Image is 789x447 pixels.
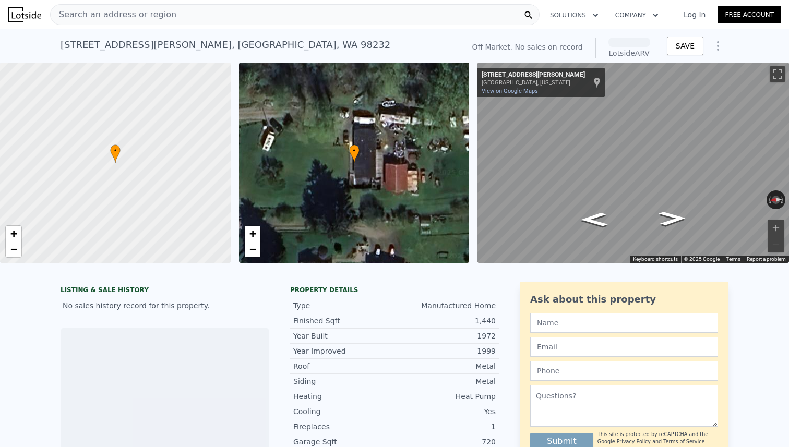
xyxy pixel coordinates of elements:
div: No sales history record for this property. [61,296,269,315]
div: Map [477,63,789,263]
a: Zoom in [245,226,260,241]
path: Go North, Ershig Rd [569,209,619,229]
div: Yes [394,406,496,417]
div: [STREET_ADDRESS][PERSON_NAME] [482,71,585,79]
div: Heat Pump [394,391,496,402]
a: Zoom out [6,241,21,257]
span: © 2025 Google [684,256,720,262]
div: • [110,144,121,163]
div: Cooling [293,406,394,417]
div: Year Improved [293,346,394,356]
button: SAVE [667,37,703,55]
div: Siding [293,376,394,386]
div: 1 [394,421,496,432]
div: Metal [394,361,496,371]
div: [GEOGRAPHIC_DATA], [US_STATE] [482,79,585,86]
span: − [249,243,256,256]
div: Roof [293,361,394,371]
div: Ask about this property [530,292,718,307]
button: Zoom in [768,220,784,236]
div: Year Built [293,331,394,341]
div: Off Market. No sales on record [472,42,582,52]
input: Phone [530,361,718,381]
div: • [349,144,360,163]
button: Solutions [542,6,607,25]
a: Show location on map [593,77,601,88]
div: Property details [290,286,499,294]
div: LISTING & SALE HISTORY [61,286,269,296]
span: Search an address or region [51,8,176,21]
button: Rotate counterclockwise [767,190,772,209]
input: Email [530,337,718,357]
span: • [110,146,121,155]
a: Privacy Policy [617,439,651,444]
div: [STREET_ADDRESS][PERSON_NAME] , [GEOGRAPHIC_DATA] , WA 98232 [61,38,390,52]
span: − [10,243,17,256]
a: Open this area in Google Maps (opens a new window) [480,249,515,263]
button: Company [607,6,667,25]
div: Type [293,300,394,311]
span: + [10,227,17,240]
button: Reset the view [766,195,785,204]
input: Name [530,313,718,333]
a: Zoom out [245,241,260,257]
div: 720 [394,437,496,447]
img: Google [480,249,515,263]
img: Lotside [8,7,41,22]
div: 1999 [394,346,496,356]
span: + [249,227,256,240]
a: Terms of Service [663,439,704,444]
div: Street View [477,63,789,263]
div: Fireplaces [293,421,394,432]
a: Terms [726,256,740,262]
a: Log In [671,9,718,20]
div: 1,440 [394,316,496,326]
div: Heating [293,391,394,402]
button: Rotate clockwise [780,190,786,209]
path: Go South, Ershig Rd [648,208,697,228]
div: Finished Sqft [293,316,394,326]
div: 1972 [394,331,496,341]
span: • [349,146,360,155]
a: Free Account [718,6,781,23]
a: Zoom in [6,226,21,241]
button: Show Options [708,35,728,56]
button: Toggle fullscreen view [770,66,785,82]
a: Report a problem [747,256,786,262]
div: Lotside ARV [608,48,650,58]
button: Zoom out [768,236,784,252]
a: View on Google Maps [482,88,538,94]
div: Garage Sqft [293,437,394,447]
div: Metal [394,376,496,386]
button: Keyboard shortcuts [633,256,678,263]
div: Manufactured Home [394,300,496,311]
